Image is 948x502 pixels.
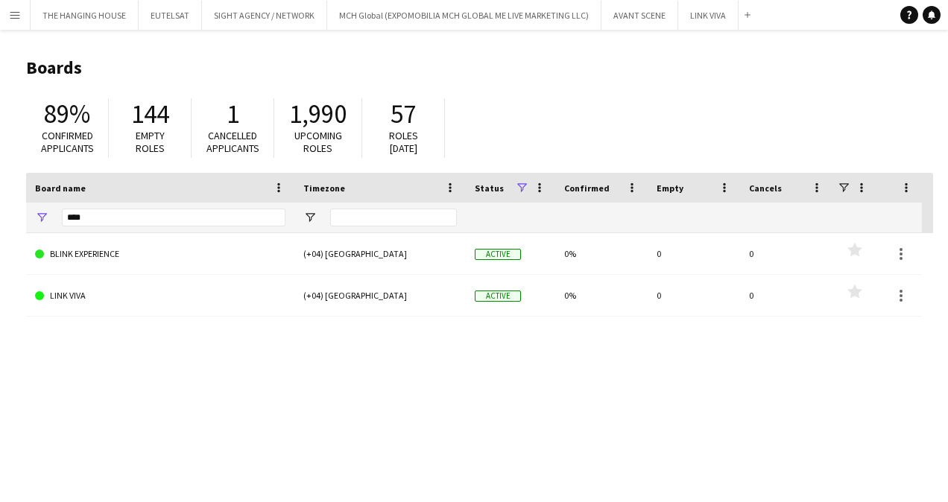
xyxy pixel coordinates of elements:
[35,182,86,194] span: Board name
[475,249,521,260] span: Active
[564,182,610,194] span: Confirmed
[294,129,342,155] span: Upcoming roles
[136,129,165,155] span: Empty roles
[227,98,239,130] span: 1
[35,233,285,275] a: BLINK EXPERIENCE
[740,233,832,274] div: 0
[294,275,466,316] div: (+04) [GEOGRAPHIC_DATA]
[35,211,48,224] button: Open Filter Menu
[289,98,347,130] span: 1,990
[44,98,90,130] span: 89%
[555,233,648,274] div: 0%
[648,233,740,274] div: 0
[327,1,601,30] button: MCH Global (EXPOMOBILIA MCH GLOBAL ME LIVE MARKETING LLC)
[389,129,418,155] span: Roles [DATE]
[206,129,259,155] span: Cancelled applicants
[749,182,782,194] span: Cancels
[391,98,416,130] span: 57
[41,129,94,155] span: Confirmed applicants
[657,182,683,194] span: Empty
[202,1,327,30] button: SIGHT AGENCY / NETWORK
[330,209,457,226] input: Timezone Filter Input
[648,275,740,316] div: 0
[31,1,139,30] button: THE HANGING HOUSE
[555,275,648,316] div: 0%
[62,209,285,226] input: Board name Filter Input
[294,233,466,274] div: (+04) [GEOGRAPHIC_DATA]
[139,1,202,30] button: EUTELSAT
[678,1,739,30] button: LINK VIVA
[601,1,678,30] button: AVANT SCENE
[303,211,317,224] button: Open Filter Menu
[475,290,521,302] span: Active
[131,98,169,130] span: 144
[475,182,504,194] span: Status
[26,57,933,79] h1: Boards
[35,275,285,317] a: LINK VIVA
[303,182,345,194] span: Timezone
[740,275,832,316] div: 0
